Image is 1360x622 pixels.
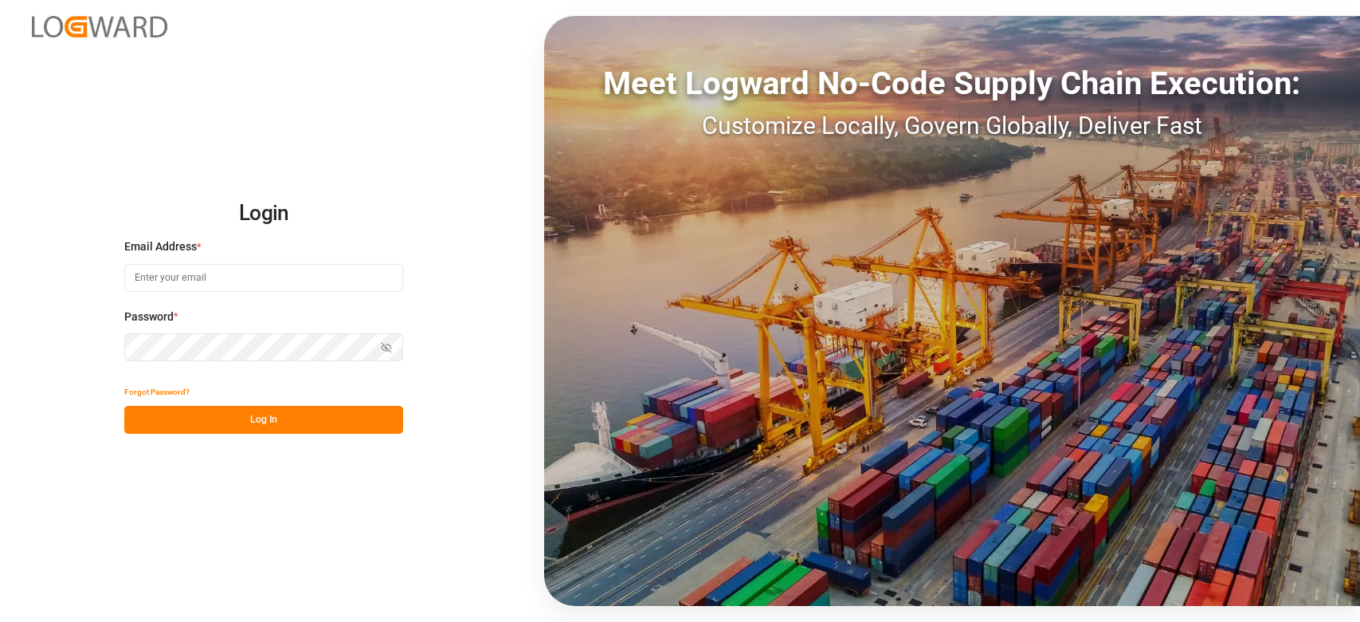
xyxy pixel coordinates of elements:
button: Log In [124,406,403,434]
div: Customize Locally, Govern Globally, Deliver Fast [544,108,1360,144]
div: Meet Logward No-Code Supply Chain Execution: [544,60,1360,108]
img: Logward_new_orange.png [32,16,167,37]
input: Enter your email [124,264,403,292]
span: Email Address [124,238,197,255]
span: Password [124,309,174,325]
button: Forgot Password? [124,378,190,406]
h2: Login [124,188,403,239]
